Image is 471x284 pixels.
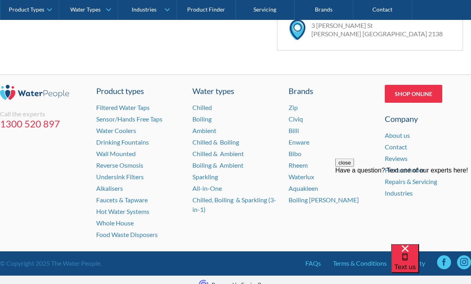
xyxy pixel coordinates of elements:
[96,231,158,239] a: Food Waste Disposers
[192,116,212,123] a: Boiling
[96,219,134,227] a: Whole House
[96,196,148,204] a: Faucets & Tapware
[192,162,243,169] a: Boiling & Ambient
[385,143,407,151] a: Contact
[385,85,442,103] a: Shop Online
[192,85,279,97] a: Water types
[333,259,387,268] a: Terms & Conditions
[96,185,123,192] a: Alkalisers
[192,127,216,135] a: Ambient
[96,104,150,112] a: Filtered Water Taps
[289,104,298,112] a: Zip
[289,85,375,97] div: Brands
[192,150,244,158] a: Chilled & Ambient
[96,208,149,215] a: Hot Water Systems
[96,127,136,135] a: Water Coolers
[335,159,471,254] iframe: podium webchat widget prompt
[192,196,276,213] a: Chilled, Boiling & Sparkling (3-in-1)
[289,185,318,192] a: Aquakleen
[289,116,303,123] a: Civiq
[96,85,182,97] a: Product types
[391,244,471,284] iframe: podium webchat widget bubble
[192,185,222,192] a: All-in-One
[289,139,309,146] a: Enware
[289,173,314,181] a: Waterlux
[289,127,299,135] a: Billi
[192,139,239,146] a: Chilled & Boiling
[192,104,212,112] a: Chilled
[96,162,143,169] a: Reverse Osmosis
[9,6,44,13] div: Product Types
[96,173,144,181] a: Undersink Filters
[385,113,471,125] div: Company
[305,259,321,268] a: FAQs
[192,173,218,181] a: Sparkling
[385,155,408,163] a: Reviews
[96,139,149,146] a: Drinking Fountains
[289,162,308,169] a: Rheem
[289,150,301,158] a: Bibo
[289,196,359,204] a: Boiling [PERSON_NAME]
[311,22,443,38] a: 3 [PERSON_NAME] St[PERSON_NAME] [GEOGRAPHIC_DATA] 2138
[96,116,162,123] a: Sensor/Hands Free Taps
[132,6,156,13] div: Industries
[70,6,101,13] div: Water Types
[385,132,410,139] a: About us
[289,20,305,40] img: map marker icon
[96,150,136,158] a: Wall Mounted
